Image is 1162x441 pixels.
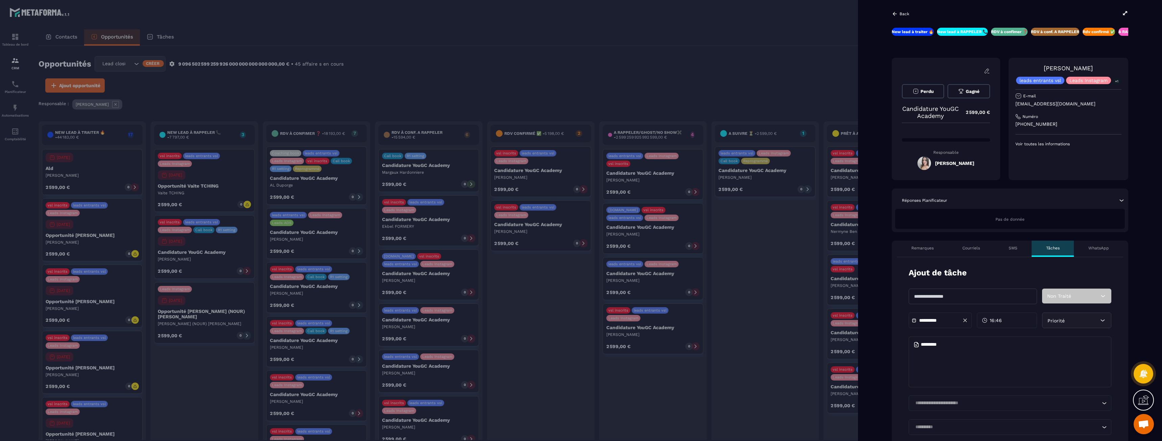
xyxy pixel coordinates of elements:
span: Pas de donnée [995,217,1025,222]
p: Voir toutes les informations [1015,141,1121,147]
p: Ajout de tâche [909,267,967,278]
p: Courriels [962,245,980,251]
p: [PHONE_NUMBER] [1015,121,1121,127]
div: Search for option [909,419,1111,435]
span: Priorité [1047,318,1065,323]
p: Responsable [902,150,990,155]
a: [PERSON_NAME] [1044,65,1093,72]
input: Search for option [913,423,1100,431]
p: Candidature YouGC Academy [902,105,959,119]
p: Remarques [911,245,934,251]
span: Gagné [966,89,980,94]
p: Leads Instagram [1069,78,1108,83]
p: Réponses Planificateur [902,198,947,203]
p: E-mail [1023,93,1036,99]
button: Perdu [902,84,944,98]
input: Search for option [913,399,1100,407]
p: leads entrants vsl [1019,78,1061,83]
p: SMS [1009,245,1017,251]
div: Search for option [909,395,1111,411]
span: Perdu [920,89,934,94]
h5: [PERSON_NAME] [935,161,974,166]
span: Non Traité [1047,293,1071,299]
p: [EMAIL_ADDRESS][DOMAIN_NAME] [1015,101,1121,107]
a: Ouvrir le chat [1134,414,1154,434]
p: +1 [1113,78,1121,85]
button: Gagné [948,84,990,98]
p: Tâches [1046,245,1060,251]
p: WhatsApp [1088,245,1109,251]
p: 2 599,00 € [959,106,990,119]
span: 16:46 [990,317,1002,324]
p: Numéro [1022,114,1038,119]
